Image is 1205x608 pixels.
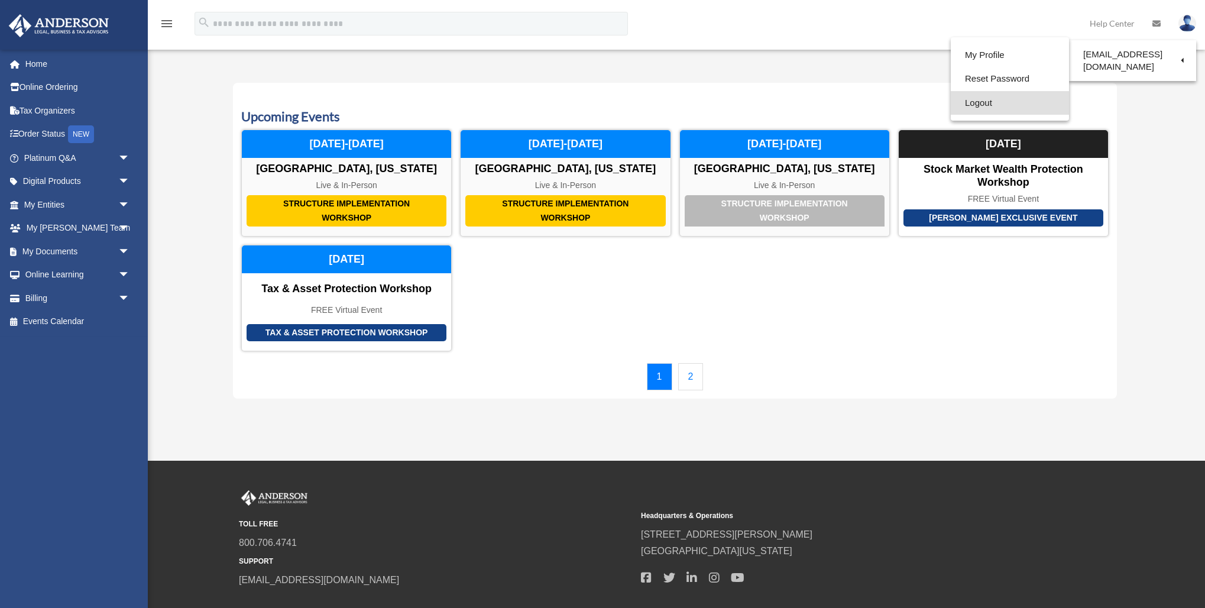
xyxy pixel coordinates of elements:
span: arrow_drop_down [118,193,142,217]
a: menu [160,21,174,31]
a: Billingarrow_drop_down [8,286,148,310]
a: Structure Implementation Workshop [GEOGRAPHIC_DATA], [US_STATE] Live & In-Person [DATE]-[DATE] [679,130,890,237]
div: [GEOGRAPHIC_DATA], [US_STATE] [680,163,889,176]
span: arrow_drop_down [118,146,142,170]
a: My Profile [951,43,1069,67]
small: SUPPORT [239,555,633,568]
div: [DATE] [899,130,1108,159]
div: FREE Virtual Event [242,305,451,315]
a: 1 [647,363,672,390]
div: Structure Implementation Workshop [465,195,665,227]
small: Headquarters & Operations [641,510,1035,522]
img: Anderson Advisors Platinum Portal [239,490,310,506]
div: [DATE] [242,245,451,274]
span: arrow_drop_down [118,216,142,241]
div: Structure Implementation Workshop [685,195,885,227]
a: Online Ordering [8,76,148,99]
i: menu [160,17,174,31]
div: Structure Implementation Workshop [247,195,446,227]
a: Tax & Asset Protection Workshop Tax & Asset Protection Workshop FREE Virtual Event [DATE] [241,245,452,351]
span: arrow_drop_down [118,240,142,264]
a: Tax Organizers [8,99,148,122]
div: Tax & Asset Protection Workshop [247,324,446,341]
div: FREE Virtual Event [899,194,1108,204]
div: Tax & Asset Protection Workshop [242,283,451,296]
div: Live & In-Person [242,180,451,190]
img: User Pic [1178,15,1196,32]
a: My Documentsarrow_drop_down [8,240,148,263]
a: My Entitiesarrow_drop_down [8,193,148,216]
div: [GEOGRAPHIC_DATA], [US_STATE] [242,163,451,176]
div: Live & In-Person [680,180,889,190]
a: [GEOGRAPHIC_DATA][US_STATE] [641,546,792,556]
a: Logout [951,91,1069,115]
a: [EMAIL_ADDRESS][DOMAIN_NAME] [1069,43,1196,78]
a: Structure Implementation Workshop [GEOGRAPHIC_DATA], [US_STATE] Live & In-Person [DATE]-[DATE] [460,130,670,237]
a: Order StatusNEW [8,122,148,147]
a: Platinum Q&Aarrow_drop_down [8,146,148,170]
div: [DATE]-[DATE] [461,130,670,159]
div: Stock Market Wealth Protection Workshop [899,163,1108,189]
img: Anderson Advisors Platinum Portal [5,14,112,37]
a: Reset Password [951,67,1069,91]
a: My [PERSON_NAME] Teamarrow_drop_down [8,216,148,240]
a: 2 [678,363,704,390]
a: [PERSON_NAME] Exclusive Event Stock Market Wealth Protection Workshop FREE Virtual Event [DATE] [898,130,1109,237]
span: arrow_drop_down [118,170,142,194]
h3: Upcoming Events [241,108,1109,126]
div: [DATE]-[DATE] [242,130,451,159]
small: TOLL FREE [239,518,633,531]
a: Structure Implementation Workshop [GEOGRAPHIC_DATA], [US_STATE] Live & In-Person [DATE]-[DATE] [241,130,452,237]
span: arrow_drop_down [118,286,142,311]
i: search [197,16,210,29]
a: [STREET_ADDRESS][PERSON_NAME] [641,529,812,539]
a: Home [8,52,148,76]
div: [PERSON_NAME] Exclusive Event [903,209,1103,227]
a: 800.706.4741 [239,538,297,548]
span: arrow_drop_down [118,263,142,287]
div: [DATE]-[DATE] [680,130,889,159]
div: Live & In-Person [461,180,670,190]
a: Digital Productsarrow_drop_down [8,170,148,193]
a: Events Calendar [8,310,142,334]
div: [GEOGRAPHIC_DATA], [US_STATE] [461,163,670,176]
a: [EMAIL_ADDRESS][DOMAIN_NAME] [239,575,399,585]
a: Online Learningarrow_drop_down [8,263,148,287]
div: NEW [68,125,94,143]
